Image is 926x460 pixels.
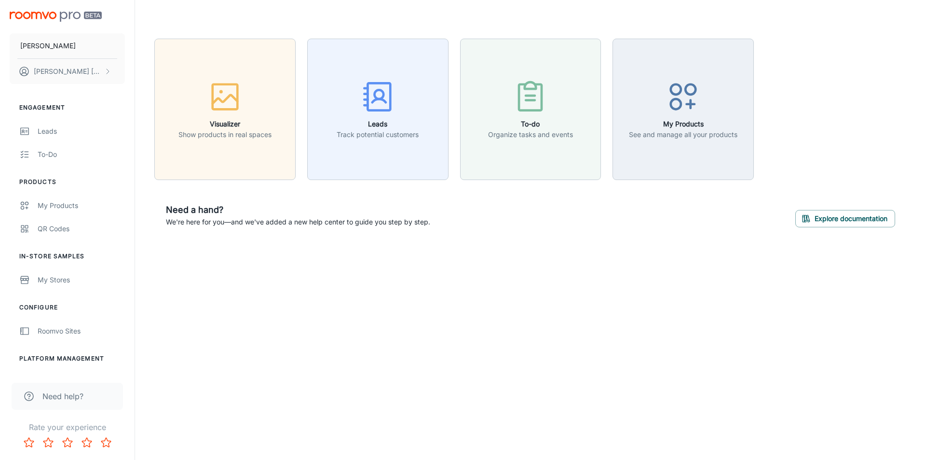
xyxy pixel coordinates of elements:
h6: Need a hand? [166,203,430,217]
a: My ProductsSee and manage all your products [613,104,754,113]
p: [PERSON_NAME] [PERSON_NAME] [34,66,102,77]
button: LeadsTrack potential customers [307,39,449,180]
h6: To-do [488,119,573,129]
button: VisualizerShow products in real spaces [154,39,296,180]
p: See and manage all your products [629,129,737,140]
p: Organize tasks and events [488,129,573,140]
a: To-doOrganize tasks and events [460,104,601,113]
button: [PERSON_NAME] [10,33,125,58]
p: We're here for you—and we've added a new help center to guide you step by step. [166,217,430,227]
p: Track potential customers [337,129,419,140]
h6: My Products [629,119,737,129]
div: QR Codes [38,223,125,234]
h6: Leads [337,119,419,129]
div: Leads [38,126,125,137]
button: [PERSON_NAME] [PERSON_NAME] [10,59,125,84]
a: LeadsTrack potential customers [307,104,449,113]
p: Show products in real spaces [178,129,272,140]
button: To-doOrganize tasks and events [460,39,601,180]
div: My Stores [38,275,125,285]
button: My ProductsSee and manage all your products [613,39,754,180]
button: Explore documentation [795,210,895,227]
a: Explore documentation [795,213,895,223]
h6: Visualizer [178,119,272,129]
div: My Products [38,200,125,211]
p: [PERSON_NAME] [20,41,76,51]
div: To-do [38,149,125,160]
img: Roomvo PRO Beta [10,12,102,22]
